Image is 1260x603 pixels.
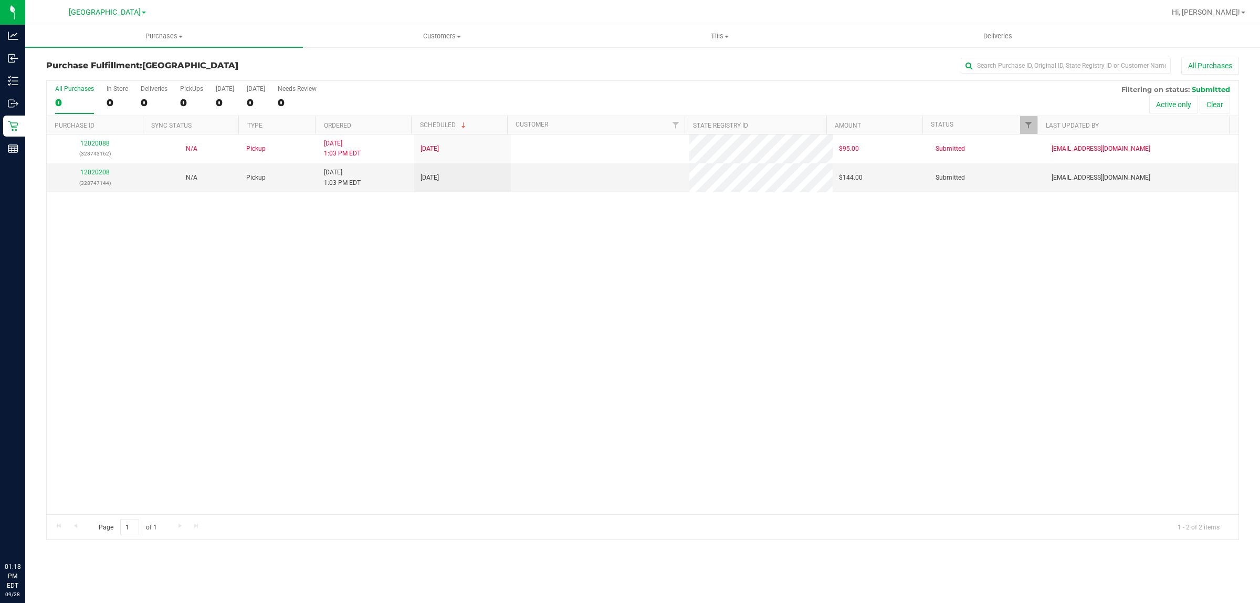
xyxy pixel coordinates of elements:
[246,144,266,154] span: Pickup
[186,145,197,152] span: Not Applicable
[120,519,139,535] input: 1
[516,121,548,128] a: Customer
[5,562,20,590] p: 01:18 PM EDT
[31,517,44,530] iframe: Resource center unread badge
[90,519,165,535] span: Page of 1
[8,98,18,109] inline-svg: Outbound
[53,178,137,188] p: (328747144)
[8,76,18,86] inline-svg: Inventory
[581,25,858,47] a: Tills
[141,97,167,109] div: 0
[8,143,18,154] inline-svg: Reports
[8,53,18,64] inline-svg: Inbound
[581,32,858,41] span: Tills
[839,144,859,154] span: $95.00
[961,58,1171,74] input: Search Purchase ID, Original ID, State Registry ID or Customer Name...
[324,122,351,129] a: Ordered
[1020,116,1037,134] a: Filter
[25,32,303,41] span: Purchases
[936,144,965,154] span: Submitted
[931,121,953,128] a: Status
[216,97,234,109] div: 0
[107,97,128,109] div: 0
[53,149,137,159] p: (328743162)
[10,519,42,550] iframe: Resource center
[247,97,265,109] div: 0
[421,144,439,154] span: [DATE]
[303,32,580,41] span: Customers
[1046,122,1099,129] a: Last Updated By
[1052,173,1150,183] span: [EMAIL_ADDRESS][DOMAIN_NAME]
[46,61,444,70] h3: Purchase Fulfillment:
[55,97,94,109] div: 0
[151,122,192,129] a: Sync Status
[186,173,197,183] button: N/A
[936,173,965,183] span: Submitted
[1181,57,1239,75] button: All Purchases
[324,168,361,188] span: [DATE] 1:03 PM EDT
[186,144,197,154] button: N/A
[1169,519,1228,535] span: 1 - 2 of 2 items
[1200,96,1230,113] button: Clear
[247,85,265,92] div: [DATE]
[5,590,20,598] p: 09/28
[107,85,128,92] div: In Store
[324,139,361,159] span: [DATE] 1:03 PM EDT
[55,85,94,92] div: All Purchases
[303,25,581,47] a: Customers
[278,85,317,92] div: Needs Review
[693,122,748,129] a: State Registry ID
[246,173,266,183] span: Pickup
[667,116,684,134] a: Filter
[8,30,18,41] inline-svg: Analytics
[69,8,141,17] span: [GEOGRAPHIC_DATA]
[835,122,861,129] a: Amount
[1149,96,1198,113] button: Active only
[141,85,167,92] div: Deliveries
[1121,85,1190,93] span: Filtering on status:
[180,85,203,92] div: PickUps
[55,122,94,129] a: Purchase ID
[142,60,238,70] span: [GEOGRAPHIC_DATA]
[420,121,468,129] a: Scheduled
[8,121,18,131] inline-svg: Retail
[186,174,197,181] span: Not Applicable
[1172,8,1240,16] span: Hi, [PERSON_NAME]!
[1192,85,1230,93] span: Submitted
[80,169,110,176] a: 12020208
[180,97,203,109] div: 0
[421,173,439,183] span: [DATE]
[278,97,317,109] div: 0
[247,122,262,129] a: Type
[1052,144,1150,154] span: [EMAIL_ADDRESS][DOMAIN_NAME]
[25,25,303,47] a: Purchases
[216,85,234,92] div: [DATE]
[80,140,110,147] a: 12020088
[969,32,1026,41] span: Deliveries
[859,25,1137,47] a: Deliveries
[839,173,863,183] span: $144.00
